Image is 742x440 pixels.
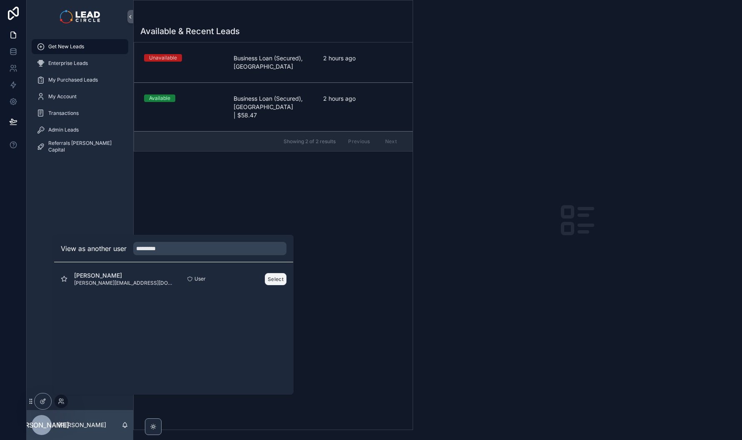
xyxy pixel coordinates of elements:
span: [PERSON_NAME] [14,420,69,430]
a: Referrals [PERSON_NAME] Capital [32,139,128,154]
a: Admin Leads [32,122,128,137]
span: Get New Leads [48,43,84,50]
span: 2 hours ago [323,94,403,103]
div: Unavailable [149,54,177,62]
img: App logo [60,10,100,23]
button: Select [265,273,286,285]
a: Enterprise Leads [32,56,128,71]
p: [PERSON_NAME] [58,421,106,429]
span: My Purchased Leads [48,77,98,83]
span: My Account [48,93,77,100]
span: Business Loan (Secured), [GEOGRAPHIC_DATA] [234,54,313,71]
span: Referrals [PERSON_NAME] Capital [48,140,120,153]
a: Get New Leads [32,39,128,54]
span: Showing 2 of 2 results [284,138,336,145]
h2: View as another user [61,244,127,254]
a: Transactions [32,106,128,121]
span: [PERSON_NAME] [74,271,174,280]
a: UnavailableBusiness Loan (Secured), [GEOGRAPHIC_DATA]2 hours ago [134,42,413,82]
span: 2 hours ago [323,54,403,62]
div: Available [149,94,170,102]
span: Transactions [48,110,79,117]
a: My Purchased Leads [32,72,128,87]
span: User [194,276,206,282]
span: Admin Leads [48,127,79,133]
a: AvailableBusiness Loan (Secured), [GEOGRAPHIC_DATA] | $58.472 hours ago [134,82,413,131]
h1: Available & Recent Leads [140,25,240,37]
span: Business Loan (Secured), [GEOGRAPHIC_DATA] | $58.47 [234,94,313,119]
span: [PERSON_NAME][EMAIL_ADDRESS][DOMAIN_NAME] [74,280,174,286]
span: Enterprise Leads [48,60,88,67]
div: scrollable content [27,33,133,165]
a: My Account [32,89,128,104]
